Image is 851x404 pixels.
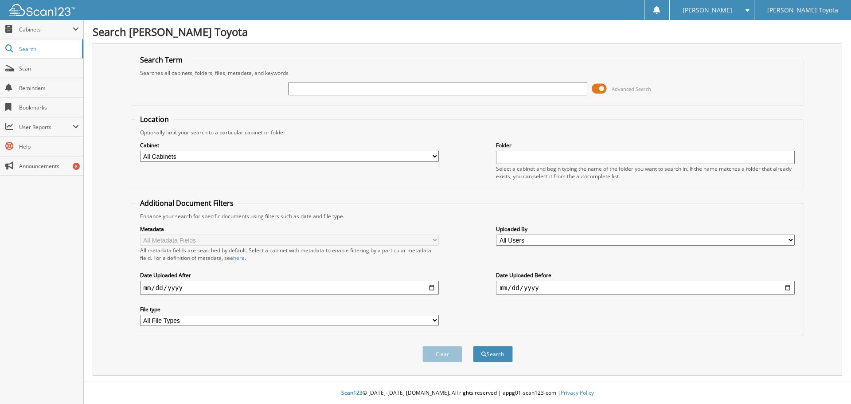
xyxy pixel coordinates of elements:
div: 8 [73,163,80,170]
span: Bookmarks [19,104,79,111]
iframe: Chat Widget [807,361,851,404]
span: Scan123 [341,389,363,396]
label: File type [140,306,439,313]
label: Date Uploaded After [140,271,439,279]
div: © [DATE]-[DATE] [DOMAIN_NAME]. All rights reserved | appg01-scan123-com | [84,382,851,404]
legend: Additional Document Filters [136,198,238,208]
img: scan123-logo-white.svg [9,4,75,16]
div: Optionally limit your search to a particular cabinet or folder [136,129,800,136]
a: Privacy Policy [561,389,594,396]
span: User Reports [19,123,73,131]
legend: Search Term [136,55,187,65]
label: Folder [496,141,795,149]
div: Select a cabinet and begin typing the name of the folder you want to search in. If the name match... [496,165,795,180]
div: Searches all cabinets, folders, files, metadata, and keywords [136,69,800,77]
input: end [496,281,795,295]
label: Cabinet [140,141,439,149]
div: All metadata fields are searched by default. Select a cabinet with metadata to enable filtering b... [140,247,439,262]
span: Advanced Search [612,86,651,92]
label: Date Uploaded Before [496,271,795,279]
span: [PERSON_NAME] [683,8,732,13]
label: Uploaded By [496,225,795,233]
label: Metadata [140,225,439,233]
a: here [233,254,245,262]
span: Reminders [19,84,79,92]
span: Announcements [19,162,79,170]
span: Search [19,45,78,53]
button: Search [473,346,513,362]
legend: Location [136,114,173,124]
span: Help [19,143,79,150]
button: Clear [422,346,462,362]
span: Scan [19,65,79,72]
span: [PERSON_NAME] Toyota [767,8,838,13]
span: Cabinets [19,26,73,33]
div: Enhance your search for specific documents using filters such as date and file type. [136,212,800,220]
h1: Search [PERSON_NAME] Toyota [93,24,842,39]
input: start [140,281,439,295]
